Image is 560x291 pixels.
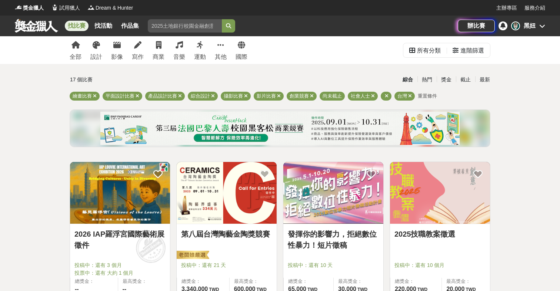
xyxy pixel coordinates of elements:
div: 其他 [215,53,227,61]
span: 平面設計比賽 [106,93,134,99]
div: 寫作 [132,53,144,61]
span: 投稿中：還有 10 個月 [394,261,486,269]
div: 商業 [153,53,164,61]
div: 運動 [194,53,206,61]
div: 全部 [70,53,81,61]
span: 重置條件 [418,93,437,99]
div: 影像 [111,53,123,61]
a: LogoDream & Hunter [87,4,133,12]
img: 老闆娘嚴選 [175,250,209,261]
span: 投稿中：還有 21 天 [181,261,272,269]
span: 試用獵人 [59,4,80,12]
a: 2026 IAP羅浮宮國際藝術展徵件 [74,229,166,251]
a: Logo獎金獵人 [15,4,44,12]
a: Logo試用獵人 [51,4,80,12]
div: 所有分類 [417,43,441,58]
a: 影像 [111,36,123,64]
img: Cover Image [177,162,277,224]
span: 總獎金： [75,278,113,285]
div: 最新 [475,73,494,86]
a: 找活動 [91,21,115,31]
a: 主辦專區 [496,4,517,12]
a: 第八屆台灣陶藝金陶獎競賽 [181,229,272,240]
a: 辦比賽 [458,20,495,32]
span: 總獎金： [288,278,329,285]
a: 寫作 [132,36,144,64]
img: Logo [87,4,95,11]
span: 最高獎金： [338,278,379,285]
a: 2025技職教案徵選 [394,229,486,240]
span: 投票中：還有 大約 1 個月 [74,269,166,277]
div: 國際 [236,53,247,61]
a: 發揮你的影響力，拒絕數位性暴力！短片徵稿 [288,229,379,251]
span: 獎金獵人 [23,4,44,12]
div: 綜合 [398,73,417,86]
img: c5de0e1a-e514-4d63-bbd2-29f80b956702.png [100,112,460,145]
span: 總獎金： [181,278,225,285]
a: 其他 [215,36,227,64]
a: 全部 [70,36,81,64]
div: 設計 [90,53,102,61]
a: 音樂 [173,36,185,64]
img: Cover Image [70,162,170,224]
span: 總獎金： [395,278,437,285]
span: 綜合設計 [191,93,210,99]
span: 投稿中：還有 3 個月 [74,261,166,269]
img: Cover Image [390,162,490,224]
a: 找比賽 [65,21,89,31]
span: 台灣 [397,93,407,99]
div: 黑妞 [524,21,536,30]
span: 社會人士 [351,93,370,99]
a: 國際 [236,36,247,64]
img: Logo [15,4,22,11]
span: 投稿中：還有 10 天 [288,261,379,269]
div: 獎金 [437,73,456,86]
a: 服務介紹 [524,4,545,12]
span: Dream & Hunter [96,4,133,12]
span: 產品設計比賽 [148,93,177,99]
div: 進階篩選 [460,43,484,58]
span: 最高獎金： [123,278,166,285]
a: 設計 [90,36,102,64]
a: 商業 [153,36,164,64]
span: 影片比賽 [257,93,276,99]
span: 尚未截止 [323,93,342,99]
span: 最高獎金： [446,278,486,285]
span: 創業競賽 [290,93,309,99]
span: 繪畫比賽 [73,93,92,99]
a: 作品集 [118,21,142,31]
div: 截止 [456,73,475,86]
div: 17 個比賽 [70,73,210,86]
img: Logo [51,4,59,11]
input: 2025土地銀行校園金融創意挑戰賽：從你出發 開啟智慧金融新頁 [148,19,222,33]
div: 音樂 [173,53,185,61]
span: 最高獎金： [234,278,272,285]
div: 熱門 [417,73,437,86]
span: 攝影比賽 [224,93,243,99]
img: Avatar [512,22,519,30]
img: Cover Image [283,162,383,224]
a: 運動 [194,36,206,64]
